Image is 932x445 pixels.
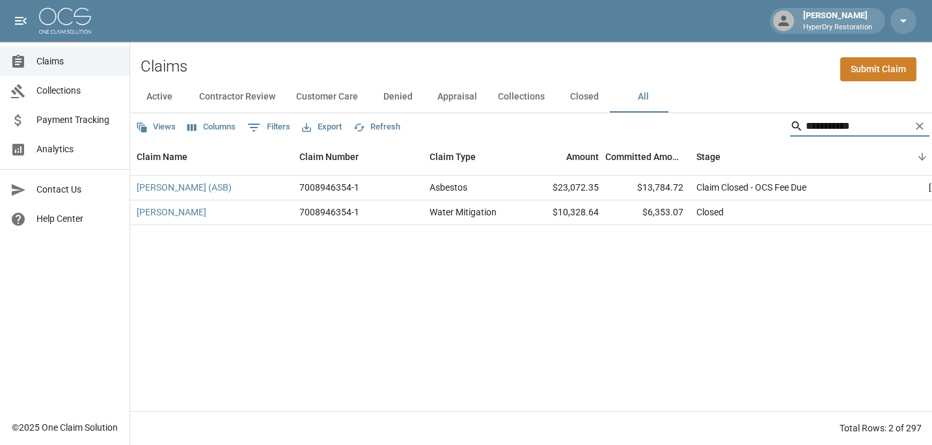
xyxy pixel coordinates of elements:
[137,181,232,194] a: [PERSON_NAME] (ASB)
[350,117,404,137] button: Refresh
[605,200,690,225] div: $6,353.07
[133,117,179,137] button: Views
[130,81,189,113] button: Active
[141,57,187,76] h2: Claims
[130,139,293,175] div: Claim Name
[605,139,683,175] div: Committed Amount
[696,181,806,194] div: Claim Closed - OCS Fee Due
[910,116,929,136] button: Clear
[555,81,614,113] button: Closed
[299,181,359,194] div: 7008946354-1
[487,81,555,113] button: Collections
[36,84,119,98] span: Collections
[184,117,239,137] button: Select columns
[605,176,690,200] div: $13,784.72
[36,183,119,196] span: Contact Us
[36,113,119,127] span: Payment Tracking
[614,81,672,113] button: All
[427,81,487,113] button: Appraisal
[840,422,922,435] div: Total Rows: 2 of 297
[137,139,187,175] div: Claim Name
[12,421,118,434] div: © 2025 One Claim Solution
[8,8,34,34] button: open drawer
[840,57,916,81] a: Submit Claim
[803,22,872,33] p: HyperDry Restoration
[39,8,91,34] img: ocs-logo-white-transparent.png
[790,116,929,139] div: Search
[430,139,476,175] div: Claim Type
[244,117,294,138] button: Show filters
[696,206,724,219] div: Closed
[913,148,931,166] button: Sort
[137,206,206,219] a: [PERSON_NAME]
[36,55,119,68] span: Claims
[521,139,605,175] div: Amount
[521,176,605,200] div: $23,072.35
[36,212,119,226] span: Help Center
[299,206,359,219] div: 7008946354-1
[430,181,467,194] div: Asbestos
[36,142,119,156] span: Analytics
[566,139,599,175] div: Amount
[690,139,885,175] div: Stage
[299,117,345,137] button: Export
[286,81,368,113] button: Customer Care
[299,139,359,175] div: Claim Number
[368,81,427,113] button: Denied
[293,139,423,175] div: Claim Number
[521,200,605,225] div: $10,328.64
[430,206,497,219] div: Water Mitigation
[798,9,877,33] div: [PERSON_NAME]
[423,139,521,175] div: Claim Type
[605,139,690,175] div: Committed Amount
[189,81,286,113] button: Contractor Review
[130,81,932,113] div: dynamic tabs
[696,139,720,175] div: Stage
